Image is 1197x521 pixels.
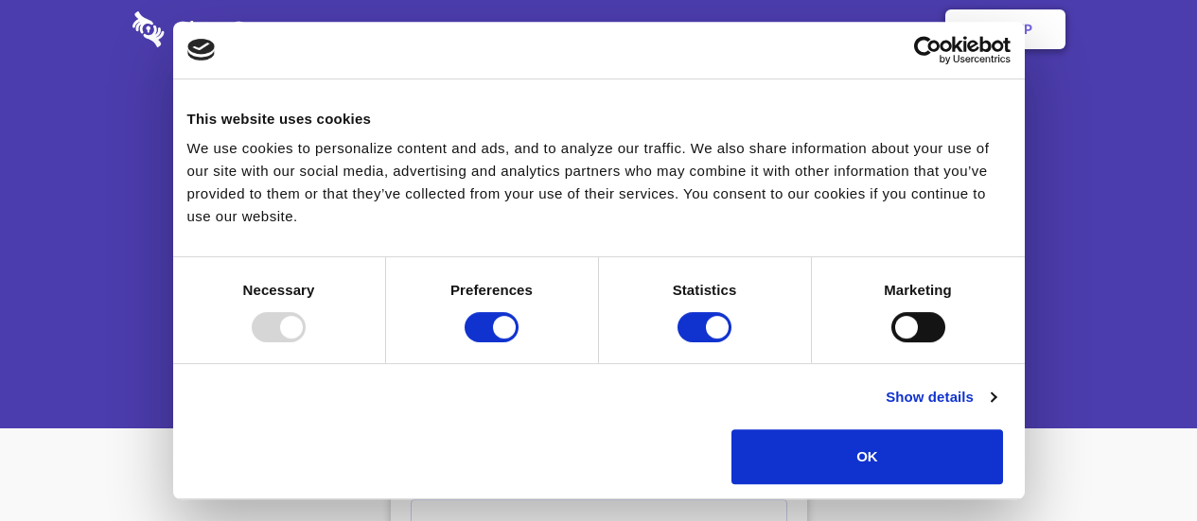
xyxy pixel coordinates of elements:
img: logo [187,39,216,60]
img: logo-wordmark-white-trans-d4663122ce5f474addd5e946df7df03e33cb6a1c49d2221995e7729f52c070b2.svg [132,11,294,47]
strong: Marketing [884,282,952,298]
strong: Statistics [673,282,737,298]
a: Sign Up [945,9,1065,49]
strong: Preferences [450,282,533,298]
div: We use cookies to personalize content and ads, and to analyze our traffic. We also share informat... [187,137,1011,228]
a: Usercentrics Cookiebot - opens in a new window [845,36,1011,64]
a: Show details [886,386,995,408]
strong: Necessary [243,282,315,298]
button: OK [731,429,1003,484]
div: This website uses cookies [187,108,1011,130]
